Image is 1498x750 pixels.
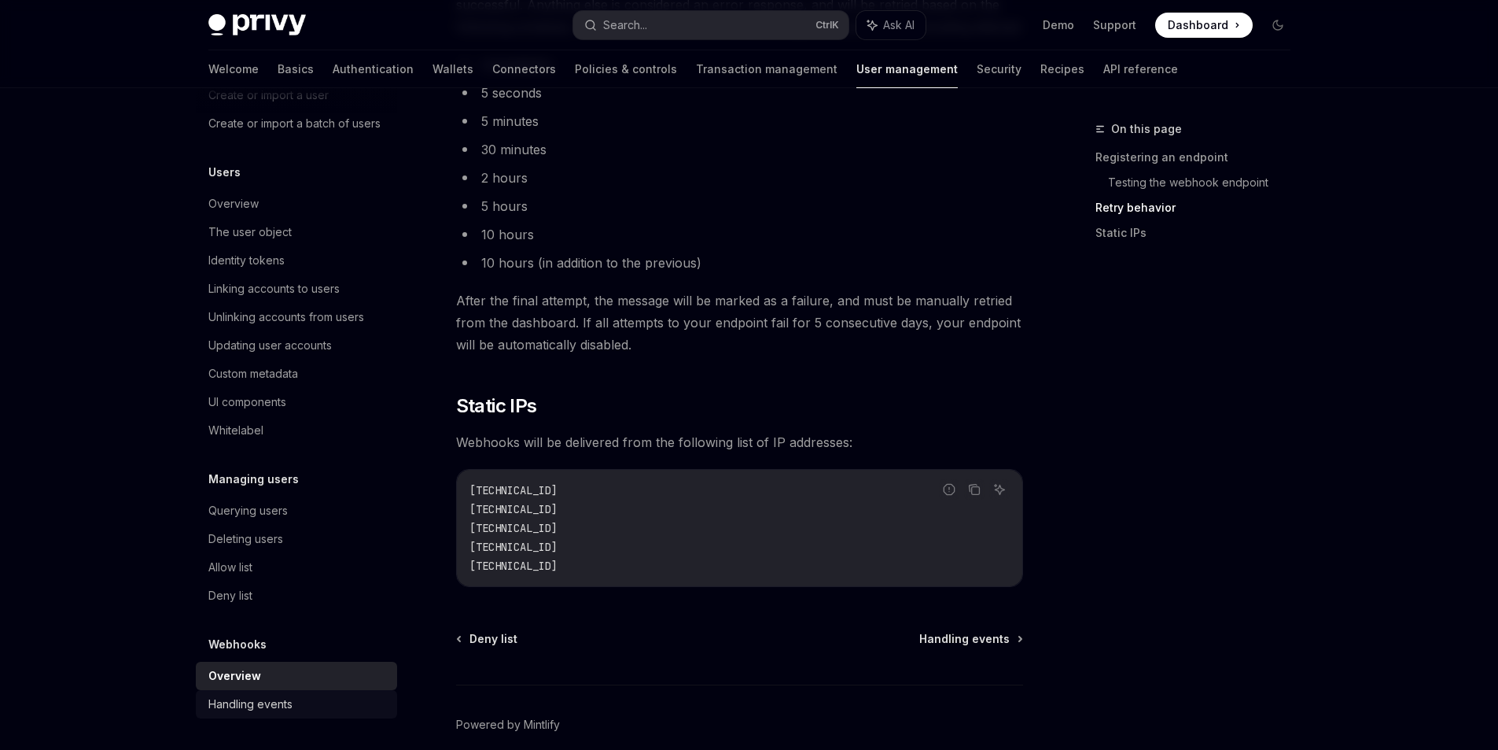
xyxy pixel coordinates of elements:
a: Updating user accounts [196,331,397,360]
a: Overview [196,190,397,218]
a: Linking accounts to users [196,275,397,303]
span: Handling events [919,631,1010,647]
a: Handling events [919,631,1021,647]
img: dark logo [208,14,306,36]
a: Wallets [432,50,473,88]
div: Create or import a batch of users [208,114,381,133]
div: Linking accounts to users [208,279,340,298]
div: Unlinking accounts from users [208,308,364,327]
a: Basics [278,50,314,88]
div: Updating user accounts [208,336,332,355]
button: Ask AI [856,11,926,39]
li: 10 hours (in addition to the previous) [456,252,1023,274]
span: [TECHNICAL_ID] [469,502,558,516]
a: Retry behavior [1095,195,1303,220]
a: Recipes [1040,50,1084,88]
a: Security [977,50,1021,88]
a: Whitelabel [196,416,397,445]
div: Handling events [208,695,293,714]
a: Registering an endpoint [1095,145,1303,170]
button: Copy the contents from the code block [964,479,985,500]
li: 2 hours [456,167,1023,189]
span: Deny list [469,631,517,647]
h5: Managing users [208,470,299,489]
h5: Webhooks [208,635,267,654]
a: Static IPs [1095,220,1303,246]
div: Overview [208,194,259,213]
div: Search... [603,16,647,35]
li: 5 minutes [456,110,1023,132]
span: On this page [1111,120,1182,139]
a: The user object [196,218,397,246]
a: Custom metadata [196,360,397,388]
a: Querying users [196,497,397,525]
div: Allow list [208,558,252,577]
a: Support [1093,17,1136,33]
a: Testing the webhook endpoint [1108,170,1303,195]
a: UI components [196,388,397,416]
a: Identity tokens [196,246,397,275]
a: Welcome [208,50,259,88]
a: Connectors [492,50,556,88]
a: Demo [1043,17,1074,33]
a: Policies & controls [575,50,677,88]
a: Unlinking accounts from users [196,303,397,331]
a: Authentication [333,50,414,88]
span: Webhooks will be delivered from the following list of IP addresses: [456,431,1023,453]
span: [TECHNICAL_ID] [469,559,558,573]
a: Handling events [196,690,397,719]
div: The user object [208,223,292,242]
span: Ask AI [883,17,915,33]
a: Allow list [196,553,397,582]
h5: Users [208,163,241,182]
div: Querying users [208,501,288,520]
span: Static IPs [456,393,537,419]
a: Deleting users [196,525,397,553]
span: [TECHNICAL_ID] [469,540,558,554]
span: After the final attempt, the message will be marked as a failure, and must be manually retried fr... [456,290,1023,356]
a: Powered by Mintlify [456,717,560,733]
div: Deleting users [208,530,283,549]
button: Search...CtrlK [573,11,848,39]
li: 5 seconds [456,82,1023,104]
span: [TECHNICAL_ID] [469,521,558,535]
div: Whitelabel [208,421,263,440]
div: Overview [208,667,261,685]
a: Transaction management [696,50,837,88]
div: Custom metadata [208,364,298,383]
a: Dashboard [1155,13,1253,38]
div: UI components [208,393,286,412]
a: User management [856,50,958,88]
a: API reference [1103,50,1178,88]
button: Report incorrect code [939,479,959,500]
button: Ask AI [989,479,1010,500]
div: Identity tokens [208,251,285,270]
div: Deny list [208,586,252,605]
span: Dashboard [1168,17,1228,33]
a: Overview [196,662,397,690]
a: Deny list [196,582,397,610]
span: [TECHNICAL_ID] [469,483,558,497]
a: Deny list [458,631,517,647]
span: Ctrl K [815,19,839,31]
li: 10 hours [456,224,1023,246]
button: Toggle dark mode [1265,13,1290,38]
a: Create or import a batch of users [196,109,397,138]
li: 30 minutes [456,139,1023,161]
li: 5 hours [456,195,1023,217]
